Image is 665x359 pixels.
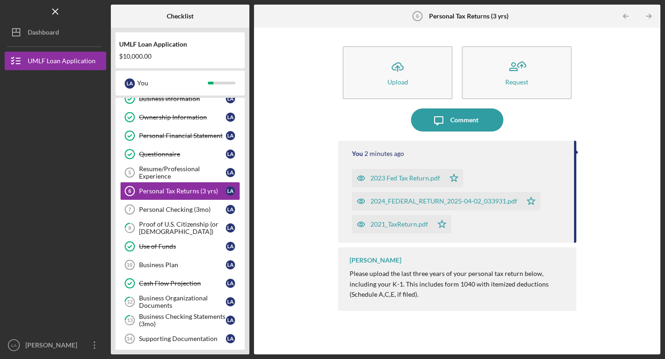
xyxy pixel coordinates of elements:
[450,108,478,132] div: Comment
[128,225,131,231] tspan: 8
[370,174,440,182] div: 2023 Fed Tax Return.pdf
[139,280,226,287] div: Cash Flow Projection
[226,168,235,177] div: L A
[120,293,240,311] a: 12Business Organizational DocumentsLA
[350,269,567,299] p: Please upload the last three years of your personal tax return below, including your K-1. This in...
[343,46,453,99] button: Upload
[137,75,208,91] div: You
[370,197,517,205] div: 2024_FEDERAL_RETURN_2025-04-02_033931.pdf
[120,311,240,329] a: 13Business Checking Statements (3mo)LA
[139,313,226,328] div: Business Checking Statements (3mo)
[352,150,363,157] div: You
[416,13,419,19] tspan: 6
[128,207,131,212] tspan: 7
[119,53,241,60] div: $10,000.00
[139,187,226,195] div: Personal Tax Returns (3 yrs)
[226,131,235,140] div: L A
[226,242,235,251] div: L A
[370,221,428,228] div: 2021_TaxReturn.pdf
[128,188,131,194] tspan: 6
[120,182,240,200] a: 6Personal Tax Returns (3 yrs)LA
[120,219,240,237] a: 8Proof of U.S. Citizenship (or [DEMOGRAPHIC_DATA])LA
[139,206,226,213] div: Personal Checking (3mo)
[120,108,240,126] a: Ownership InformationLA
[364,150,404,157] time: 2025-10-08 19:23
[462,46,572,99] button: Request
[120,329,240,348] a: 14Supporting DocumentationLA
[411,108,503,132] button: Comment
[139,114,226,121] div: Ownership Information
[28,52,96,72] div: UMLF Loan Application
[127,336,133,341] tspan: 14
[226,334,235,343] div: L A
[352,169,463,187] button: 2023 Fed Tax Return.pdf
[139,335,226,342] div: Supporting Documentation
[11,343,17,348] text: LA
[226,94,235,103] div: L A
[429,12,508,20] b: Personal Tax Returns (3 yrs)
[120,200,240,219] a: 7Personal Checking (3mo)LA
[120,126,240,145] a: Personal Financial StatementLA
[226,113,235,122] div: L A
[139,165,226,180] div: Resume/Professional Experience
[120,274,240,293] a: Cash Flow ProjectionLA
[139,261,226,269] div: Business Plan
[120,90,240,108] a: Business InformationLA
[139,221,226,235] div: Proof of U.S. Citizenship (or [DEMOGRAPHIC_DATA])
[128,170,131,175] tspan: 5
[226,223,235,233] div: L A
[120,256,240,274] a: 10Business PlanLA
[139,132,226,139] div: Personal Financial Statement
[119,41,241,48] div: UMLF Loan Application
[226,205,235,214] div: L A
[120,145,240,163] a: QuestionnaireLA
[125,78,135,89] div: L A
[139,294,226,309] div: Business Organizational Documents
[387,78,408,85] div: Upload
[5,23,106,42] button: Dashboard
[167,12,193,20] b: Checklist
[226,279,235,288] div: L A
[505,78,528,85] div: Request
[139,243,226,250] div: Use of Funds
[127,262,132,268] tspan: 10
[226,150,235,159] div: L A
[352,192,540,210] button: 2024_FEDERAL_RETURN_2025-04-02_033931.pdf
[350,257,401,264] div: [PERSON_NAME]
[352,215,451,233] button: 2021_TaxReturn.pdf
[226,297,235,306] div: L A
[5,52,106,70] button: UMLF Loan Application
[127,299,133,305] tspan: 12
[28,23,59,44] div: Dashboard
[127,317,133,323] tspan: 13
[139,150,226,158] div: Questionnaire
[226,186,235,196] div: L A
[23,336,83,357] div: [PERSON_NAME]
[139,95,226,102] div: Business Information
[226,316,235,325] div: L A
[120,163,240,182] a: 5Resume/Professional ExperienceLA
[5,336,106,354] button: LA[PERSON_NAME]
[120,237,240,256] a: Use of FundsLA
[226,260,235,269] div: L A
